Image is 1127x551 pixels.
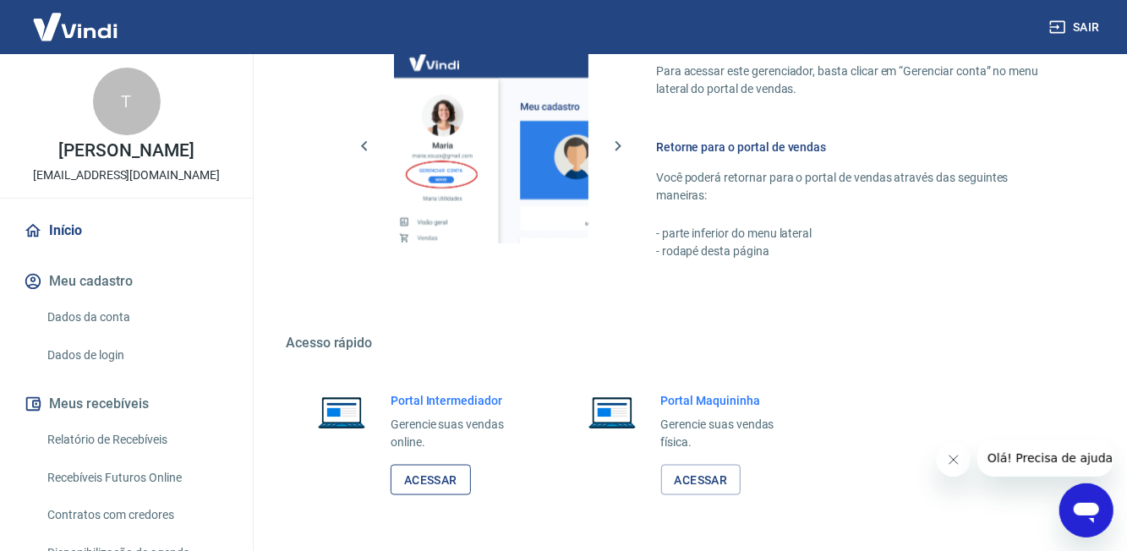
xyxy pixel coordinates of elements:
[58,142,194,160] p: [PERSON_NAME]
[306,392,377,433] img: Imagem de um notebook aberto
[394,49,588,243] img: Imagem da dashboard mostrando o botão de gerenciar conta na sidebar no lado esquerdo
[41,338,233,373] a: Dados de login
[1046,12,1107,43] button: Sair
[656,63,1046,98] p: Para acessar este gerenciador, basta clicar em “Gerenciar conta” no menu lateral do portal de ven...
[656,243,1046,260] p: - rodapé desta página
[391,416,526,451] p: Gerencie suas vendas online.
[937,443,971,477] iframe: Fechar mensagem
[10,12,142,25] span: Olá! Precisa de ajuda?
[286,335,1086,352] h5: Acesso rápido
[20,212,233,249] a: Início
[656,169,1046,205] p: Você poderá retornar para o portal de vendas através das seguintes maneiras:
[1059,483,1113,537] iframe: Botão para abrir a janela de mensagens
[20,263,233,300] button: Meu cadastro
[661,392,796,409] h6: Portal Maquininha
[20,385,233,423] button: Meus recebíveis
[20,1,130,52] img: Vindi
[33,166,220,184] p: [EMAIL_ADDRESS][DOMAIN_NAME]
[661,465,741,496] a: Acessar
[656,139,1046,155] h6: Retorne para o portal de vendas
[391,465,471,496] a: Acessar
[41,461,233,495] a: Recebíveis Futuros Online
[41,300,233,335] a: Dados da conta
[41,498,233,532] a: Contratos com credores
[656,225,1046,243] p: - parte inferior do menu lateral
[577,392,648,433] img: Imagem de um notebook aberto
[93,68,161,135] div: T
[391,392,526,409] h6: Portal Intermediador
[41,423,233,457] a: Relatório de Recebíveis
[661,416,796,451] p: Gerencie suas vendas física.
[977,439,1113,477] iframe: Mensagem da empresa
